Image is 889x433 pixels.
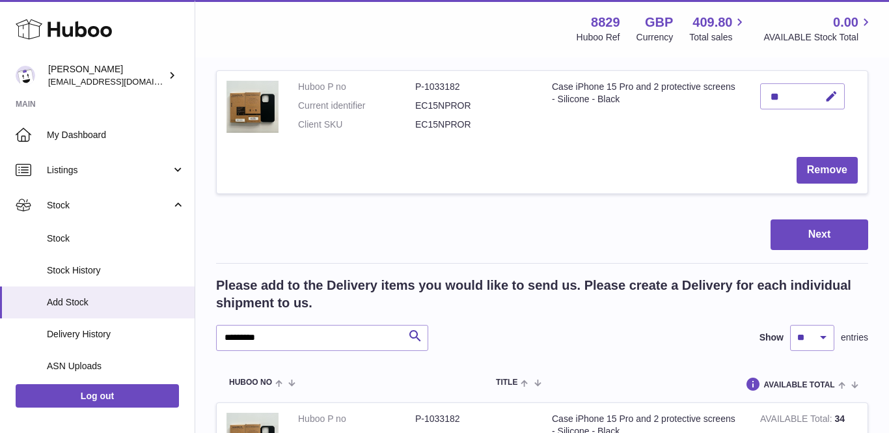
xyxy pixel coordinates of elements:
span: 409.80 [692,14,732,31]
img: commandes@kpmatech.com [16,66,35,85]
span: AVAILABLE Total [764,381,835,389]
dt: Client SKU [298,119,415,131]
span: Listings [47,164,171,176]
span: [EMAIL_ADDRESS][DOMAIN_NAME] [48,76,191,87]
strong: GBP [645,14,673,31]
span: Total sales [689,31,747,44]
span: Stock [47,199,171,212]
img: Case iPhone 15 Pro and 2 protective screens - Silicone - Black [226,81,279,132]
dt: Huboo P no [298,413,415,425]
dt: Huboo P no [298,81,415,93]
div: Huboo Ref [577,31,620,44]
dd: EC15NPROR [415,100,532,112]
span: Stock History [47,264,185,277]
strong: AVAILABLE Total [760,413,834,427]
span: Stock [47,232,185,245]
span: ASN Uploads [47,360,185,372]
td: Case iPhone 15 Pro and 2 protective screens - Silicone - Black [542,71,750,147]
a: 0.00 AVAILABLE Stock Total [763,14,873,44]
button: Next [771,219,868,250]
span: AVAILABLE Stock Total [763,31,873,44]
span: My Dashboard [47,129,185,141]
span: entries [841,331,868,344]
button: Remove [797,157,858,184]
label: Show [759,331,784,344]
strong: 8829 [591,14,620,31]
h2: Please add to the Delivery items you would like to send us. Please create a Delivery for each ind... [216,277,868,312]
span: Delivery History [47,328,185,341]
dt: Current identifier [298,100,415,112]
a: 409.80 Total sales [689,14,747,44]
div: Currency [636,31,674,44]
dd: P-1033182 [415,413,532,425]
span: Huboo no [229,378,272,387]
dd: P-1033182 [415,81,532,93]
dd: EC15NPROR [415,119,532,131]
span: Add Stock [47,296,185,309]
a: Log out [16,384,179,408]
div: [PERSON_NAME] [48,63,165,88]
span: 0.00 [833,14,858,31]
span: Title [496,378,517,387]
